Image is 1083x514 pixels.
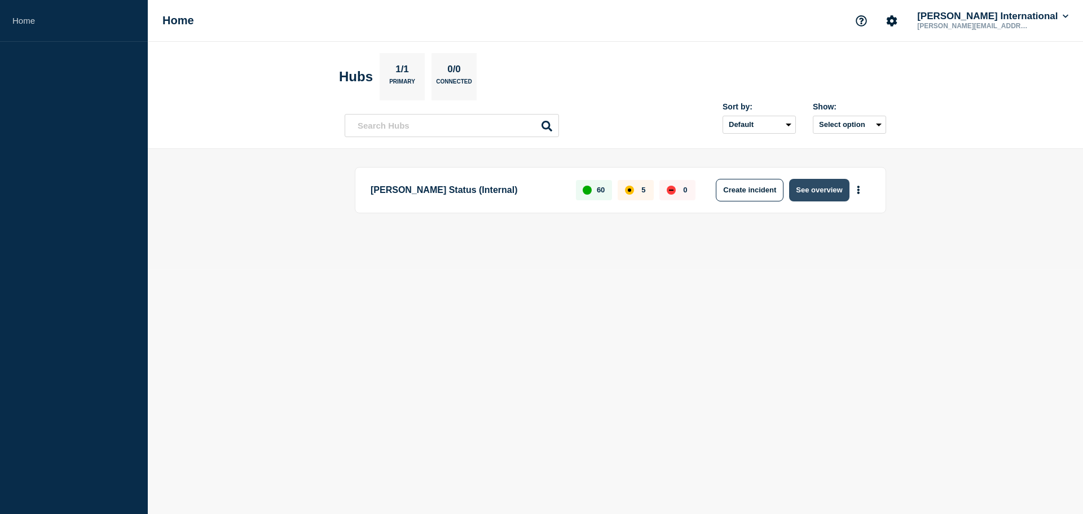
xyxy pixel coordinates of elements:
[597,186,605,194] p: 60
[345,114,559,137] input: Search Hubs
[813,102,886,111] div: Show:
[436,78,472,90] p: Connected
[723,116,796,134] select: Sort by
[849,9,873,33] button: Support
[716,179,783,201] button: Create incident
[339,69,373,85] h2: Hubs
[443,64,465,78] p: 0/0
[391,64,413,78] p: 1/1
[723,102,796,111] div: Sort by:
[915,22,1032,30] p: [PERSON_NAME][EMAIL_ADDRESS][PERSON_NAME][DOMAIN_NAME]
[162,14,194,27] h1: Home
[641,186,645,194] p: 5
[915,11,1071,22] button: [PERSON_NAME] International
[851,179,866,200] button: More actions
[389,78,415,90] p: Primary
[880,9,904,33] button: Account settings
[371,179,563,201] p: [PERSON_NAME] Status (Internal)
[683,186,687,194] p: 0
[667,186,676,195] div: down
[583,186,592,195] div: up
[625,186,634,195] div: affected
[789,179,849,201] button: See overview
[813,116,886,134] button: Select option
